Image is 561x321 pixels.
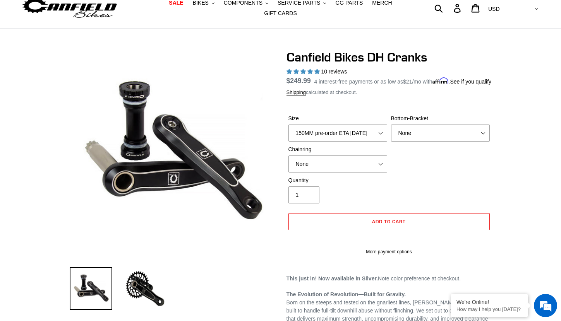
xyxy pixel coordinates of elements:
h1: Canfield Bikes DH Cranks [287,50,492,65]
span: Add to cart [372,219,406,224]
a: See if you qualify - Learn more about Affirm Financing (opens in modal) [450,79,491,85]
span: $21 [403,79,412,85]
span: GIFT CARDS [264,10,297,17]
strong: The Evolution of Revolution—Built for Gravity. [287,291,406,297]
span: 10 reviews [321,68,347,75]
label: Quantity [288,176,387,184]
label: Chainring [288,145,387,154]
a: GIFT CARDS [260,8,301,19]
span: Affirm [432,77,449,84]
strong: This just in! Now available in Silver. [287,275,378,282]
div: We're Online! [456,299,522,305]
p: How may I help you today? [456,306,522,312]
span: $249.99 [287,77,311,85]
img: Load image into Gallery viewer, Canfield Bikes DH Cranks [70,267,112,310]
div: calculated at checkout. [287,89,492,96]
span: 4.90 stars [287,68,321,75]
a: Shipping [287,89,306,96]
p: 4 interest-free payments or as low as /mo with . [314,76,492,86]
a: More payment options [288,248,490,255]
label: Bottom-Bracket [391,114,490,123]
p: Note color preference at checkout. [287,275,492,283]
label: Size [288,114,387,123]
img: Load image into Gallery viewer, Canfield Bikes DH Cranks [124,267,166,310]
button: Add to cart [288,213,490,230]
